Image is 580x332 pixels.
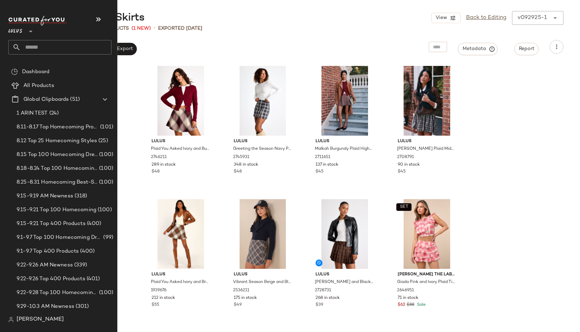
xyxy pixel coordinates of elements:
span: Vibrant Season Beige and Blue Plaid Mini Skirt [233,279,291,285]
p: Exported [DATE] [158,25,202,32]
span: 348 in stock [234,162,258,168]
div: v092925-1 [518,14,547,22]
span: 8.25-8.31 Homecoming Best-Sellers [17,178,98,186]
span: 2728731 [315,287,331,294]
button: View [431,13,460,23]
span: $55 [152,302,159,308]
span: 9.29-10.3 AM Newness [17,303,74,311]
span: Export [116,46,133,52]
span: 9.22-9.28 Top 100 Homecoming Dresses [17,289,98,297]
span: 9.22-9.26 AM Newness [17,261,73,269]
span: Lulus [316,138,374,145]
img: 13087141_2708791.jpg [392,66,462,136]
span: Global Clipboards [23,96,69,104]
span: $48 [152,169,159,175]
span: $48 [234,169,242,175]
button: Report [514,43,539,55]
span: 9.15-9.19 AM Newness [17,192,73,200]
span: 8.11-8.17 Top Homecoming Product [17,123,99,131]
span: 2746211 [151,154,167,160]
span: 175 in stock [234,295,257,301]
span: 9.15-9.21 Top 100 Homecoming [17,206,96,214]
span: Plaid You Asked Ivory and Brown Plaid Skater Mini Skirt [151,279,209,285]
span: $62 [398,302,405,308]
span: (100) [96,206,112,214]
span: 9.15-9.21 Top 400 Products [17,220,86,228]
span: (1 New) [132,25,151,32]
span: 137 in stock [316,162,338,168]
span: (401) [85,275,100,283]
a: Back to Editing [466,14,506,22]
img: 2745931_02_front_2025-09-19.jpg [228,66,298,136]
span: (339) [73,261,87,269]
span: 9.1-9.7 Top 100 Homecoming Dresses [17,234,102,242]
span: 71 in stock [398,295,418,301]
span: Lulus [316,272,374,278]
span: 2711651 [315,154,330,160]
span: 9.22-9.26 Top 400 Products [17,275,85,283]
span: (400) [86,220,101,228]
span: All Products [23,82,54,90]
span: (100) [98,165,113,173]
span: Report [519,46,534,52]
span: $45 [316,169,323,175]
span: 1939676 [151,287,166,294]
span: $49 [234,302,242,308]
span: View [435,15,447,21]
span: (100) [98,178,113,186]
span: Giada Pink and Ivory Plaid Tiered High-Rise Mini Skirt [397,279,455,285]
span: SET [399,205,408,209]
span: (301) [74,303,89,311]
span: (24) [48,109,59,117]
span: (101) [99,123,113,131]
span: Dashboard [22,68,49,76]
span: Lulus [234,138,292,145]
span: Greeting the Season Navy Plaid High-Waist Mini Skirt [233,146,291,152]
span: 8.12 Top 25 Homecoming Styles [17,137,97,145]
span: (100) [98,289,113,297]
span: (400) [79,247,95,255]
img: 12735481_2646951.jpg [392,199,462,269]
span: Malkah Burgundy Plaid High-Rise Mini Skirt [315,146,373,152]
span: 90 in stock [398,162,420,168]
span: 8.18-8.24 Top 100 Homecoming Dresses [17,165,98,173]
span: 289 in stock [152,162,176,168]
img: 2746211_02_front_2025-09-15.jpg [146,66,215,136]
span: [PERSON_NAME] Plaid Mid-Rise Micro Bubble-Hem Mini Skirt [397,146,455,152]
span: Lulus [234,272,292,278]
span: $88 [407,302,414,308]
span: 2646951 [397,287,414,294]
span: [PERSON_NAME] [17,315,64,324]
span: 2536211 [233,287,249,294]
img: 9411901_1939676.jpg [146,199,215,269]
span: • [154,24,155,32]
span: 212 in stock [152,295,175,301]
span: 1 ARIN TEST [17,109,48,117]
span: (51) [69,96,80,104]
img: 2728731_02_front_2025-09-23.jpg [310,199,379,269]
span: 8.15 Top 100 Homecoming Dresses [17,151,98,159]
span: Sale [416,303,426,307]
span: Lulus [152,272,210,278]
img: 13077641_2711651.jpg [310,66,379,136]
span: Lulus [398,138,456,145]
span: $39 [316,302,323,308]
span: 268 in stock [316,295,340,301]
img: svg%3e [11,68,18,75]
span: Lulus [8,23,22,36]
span: (25) [97,137,108,145]
button: SET [396,203,412,211]
span: 9.1-9.7 Top 400 Products [17,247,79,255]
span: [PERSON_NAME] and Black Plaid Pleated Mid-Rise Mini Skirt [315,279,373,285]
span: Lulus [152,138,210,145]
button: Metadata [458,43,498,55]
img: 12111541_2536211.jpg [228,199,298,269]
span: (318) [73,192,87,200]
button: Export [112,43,137,55]
span: (100) [98,151,113,159]
span: 2745931 [233,154,249,160]
span: Metadata [462,46,494,52]
span: $45 [398,169,406,175]
img: cfy_white_logo.C9jOOHJF.svg [8,16,67,26]
img: svg%3e [8,317,14,322]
